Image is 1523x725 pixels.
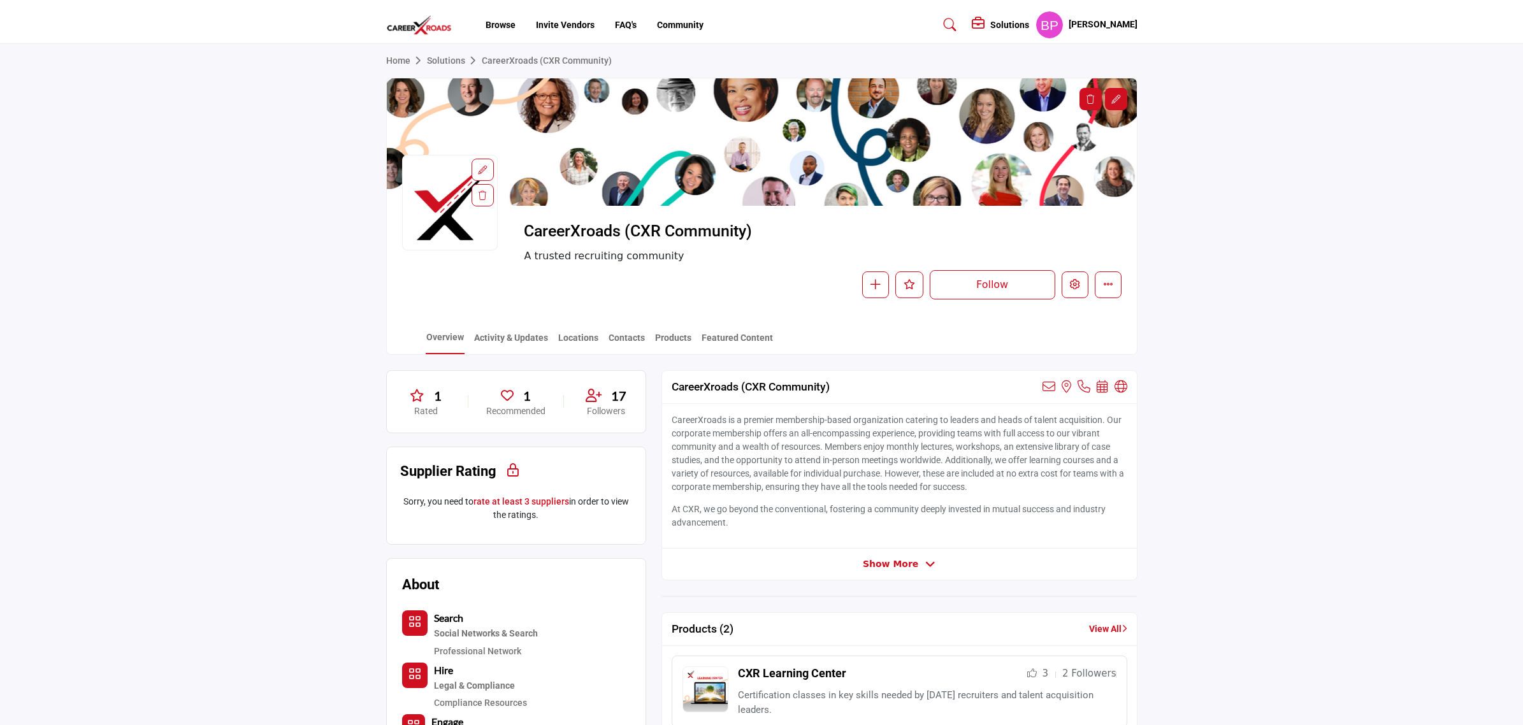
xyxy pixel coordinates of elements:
[990,19,1029,31] h5: Solutions
[434,678,527,694] div: Resources and services ensuring recruitment practices comply with legal and regulatory requirements.
[972,17,1029,32] div: Solutions
[672,503,1127,529] p: At CXR, we go beyond the conventional, fostering a community deeply invested in mutual success an...
[524,221,811,242] span: CareerXroads (CXR Community)
[1069,18,1137,31] h5: [PERSON_NAME]
[738,666,846,680] a: CXR Learning Center
[473,496,569,506] a: rate at least 3 suppliers
[402,405,451,418] p: Rated
[434,386,442,405] span: 1
[402,663,428,688] button: Category Icon
[1062,668,1116,679] span: 2 Followers
[523,386,531,405] span: 1
[427,55,482,66] a: Solutions
[863,557,918,571] span: Show More
[473,331,549,354] a: Activity & Updates
[434,614,463,624] a: Search
[1036,11,1064,39] button: Show hide supplier dropdown
[434,664,453,676] b: Hire
[536,20,595,30] a: Invite Vendors
[582,405,630,418] p: Followers
[657,20,704,30] a: Community
[434,612,463,624] b: Search
[558,331,599,354] a: Locations
[434,698,527,708] a: Compliance Resources
[486,405,545,418] p: Recommended
[434,666,453,676] a: Hire
[402,610,428,636] button: Category Icon
[386,55,427,66] a: Home
[1062,271,1088,298] button: Edit company
[895,271,923,298] button: Like
[400,495,632,522] p: Sorry, you need to in order to view the ratings.
[672,380,830,394] h2: CareerXroads (CXR Community)
[386,15,459,36] img: site Logo
[1105,88,1127,110] div: Aspect Ratio:6:1,Size:1200x200px
[400,461,496,482] h2: Supplier Rating
[654,331,692,354] a: Products
[482,55,612,66] a: CareerXroads (CXR Community)
[615,20,637,30] a: FAQ's
[672,622,733,636] h2: Products (2)
[682,666,728,712] img: Product Logo
[472,159,494,181] div: Aspect Ratio:1:1,Size:400x400px
[931,15,965,35] a: Search
[701,331,774,354] a: Featured Content
[1042,668,1048,679] span: 3
[1095,271,1122,298] button: More details
[738,688,1116,717] p: Certification classes in key skills needed by [DATE] recruiters and talent acquisition leaders.
[434,626,538,642] a: Social Networks & Search
[1089,622,1127,636] a: View All
[402,574,439,595] h2: About
[524,248,932,264] span: A trusted recruiting community
[611,386,626,405] span: 17
[434,646,521,656] a: Professional Network
[434,678,527,694] a: Legal & Compliance
[608,331,646,354] a: Contacts
[930,270,1055,299] button: Follow
[672,413,1127,494] p: CareerXroads is a premier membership-based organization catering to leaders and heads of talent a...
[426,331,465,354] a: Overview
[486,20,516,30] a: Browse
[434,626,538,642] div: Platforms that combine social networking and search capabilities for recruitment and professional...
